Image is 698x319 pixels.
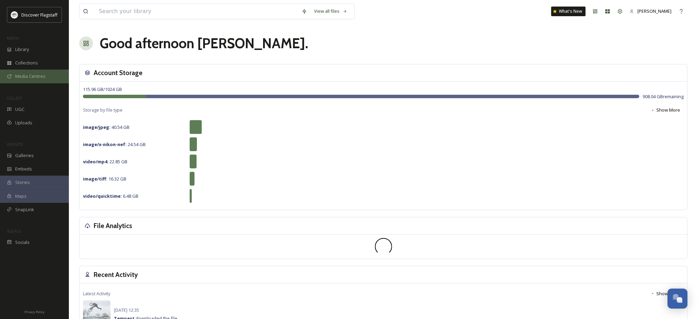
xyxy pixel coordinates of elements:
[94,270,138,280] h3: Recent Activity
[94,68,143,78] h3: Account Storage
[15,193,27,199] span: Maps
[83,124,111,130] strong: image/jpeg :
[83,176,126,182] span: 16.32 GB
[15,152,34,159] span: Galleries
[15,239,30,246] span: Socials
[94,221,132,231] h3: File Analytics
[15,179,30,186] span: Stories
[83,158,108,165] strong: video/mp4 :
[7,35,19,41] span: MEDIA
[7,142,23,147] span: WIDGETS
[100,33,308,54] h1: Good afternoon [PERSON_NAME] .
[668,289,688,309] button: Open Chat
[15,206,34,213] span: SnapLink
[643,93,684,100] span: 908.04 GB remaining
[24,307,44,316] a: Privacy Policy
[83,107,123,113] span: Storage by file type
[83,290,110,297] span: Latest Activity
[647,287,684,300] button: Show More
[83,141,127,147] strong: image/x-nikon-nef :
[24,310,44,314] span: Privacy Policy
[15,106,24,113] span: UGC
[15,120,32,126] span: Uploads
[311,4,351,18] a: View all files
[83,193,138,199] span: 6.48 GB
[21,12,58,18] span: Discover Flagstaff
[83,193,122,199] strong: video/quicktime :
[83,141,146,147] span: 24.54 GB
[114,307,139,313] span: [DATE] 12:35
[15,166,32,172] span: Embeds
[15,60,38,66] span: Collections
[95,4,298,19] input: Search your library
[83,86,122,92] span: 115.96 GB / 1024 GB
[15,73,45,80] span: Media Centres
[647,103,684,117] button: Show More
[7,95,22,101] span: COLLECT
[626,4,675,18] a: [PERSON_NAME]
[551,7,586,16] a: What's New
[11,11,18,18] img: Untitled%20design%20(1).png
[83,158,127,165] span: 22.85 GB
[83,176,107,182] strong: image/tiff :
[15,46,29,53] span: Library
[638,8,672,14] span: [PERSON_NAME]
[7,228,21,234] span: SOCIALS
[83,124,129,130] span: 40.54 GB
